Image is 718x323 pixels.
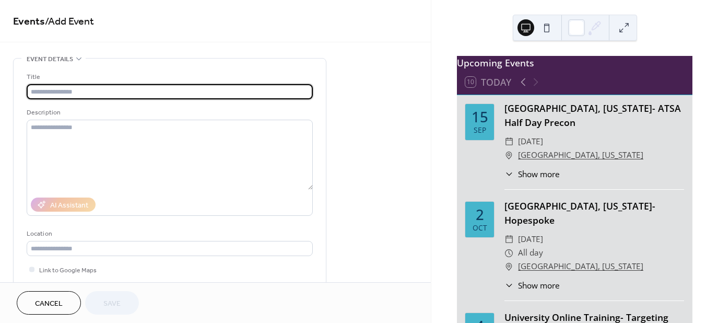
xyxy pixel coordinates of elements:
a: Events [13,11,45,32]
span: Event details [27,54,73,65]
div: ​ [504,280,514,292]
div: Description [27,107,311,118]
div: ​ [504,233,514,246]
div: [GEOGRAPHIC_DATA], [US_STATE]- Hopespoke [504,199,684,227]
div: Title [27,72,311,83]
span: [DATE] [518,233,543,246]
div: ​ [504,168,514,180]
div: ​ [504,135,514,148]
div: 15 [472,110,488,124]
span: [DATE] [518,135,543,148]
span: Show more [518,168,560,180]
button: ​Show more [504,280,560,292]
a: [GEOGRAPHIC_DATA], [US_STATE] [518,148,643,162]
span: Link to Google Maps [39,265,97,276]
div: ​ [504,246,514,260]
button: Cancel [17,291,81,315]
button: ​Show more [504,168,560,180]
span: All day [518,246,543,260]
div: Oct [473,224,487,232]
div: Sep [474,126,486,134]
span: Cancel [35,298,63,309]
a: [GEOGRAPHIC_DATA], [US_STATE] [518,260,643,273]
div: Location [27,228,311,239]
span: / Add Event [45,11,94,32]
div: ​ [504,260,514,273]
div: [GEOGRAPHIC_DATA], [US_STATE]- ATSA Half Day Precon [504,101,684,129]
div: ​ [504,148,514,162]
div: 2 [476,207,484,222]
span: Show more [518,280,560,292]
div: Upcoming Events [457,56,692,70]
